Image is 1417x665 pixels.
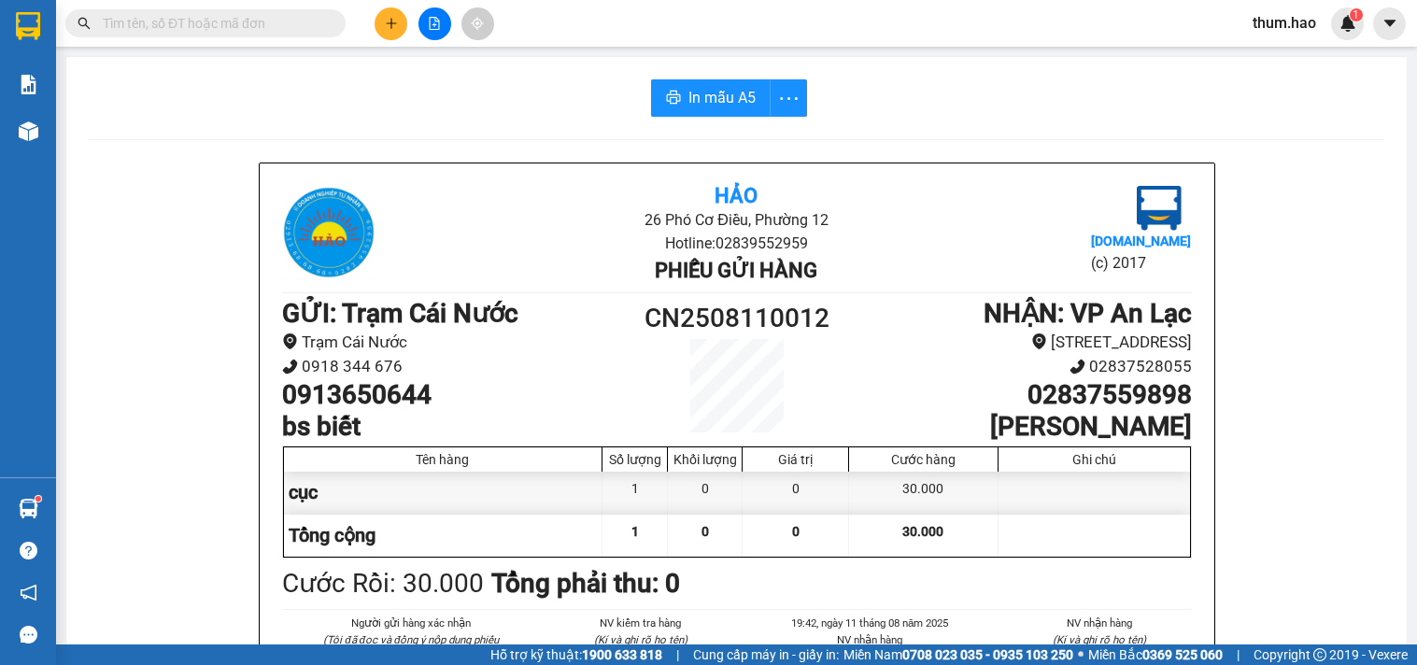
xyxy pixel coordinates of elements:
[1091,233,1191,248] b: [DOMAIN_NAME]
[16,12,40,40] img: logo-vxr
[282,186,376,279] img: logo.jpg
[78,17,91,30] span: search
[631,524,639,539] span: 1
[433,208,1040,232] li: 26 Phó Cơ Điều, Phường 12
[1313,648,1326,661] span: copyright
[850,379,1191,411] h1: 02837559898
[902,524,943,539] span: 30.000
[607,452,662,467] div: Số lượng
[1137,186,1182,231] img: logo.jpg
[902,647,1073,662] strong: 0708 023 035 - 0935 103 250
[19,121,38,141] img: warehouse-icon
[1237,644,1240,665] span: |
[715,184,758,207] b: Hảo
[282,379,623,411] h1: 0913650644
[103,13,323,34] input: Tìm tên, số ĐT hoặc mã đơn
[770,79,807,117] button: more
[282,333,298,349] span: environment
[282,411,623,443] h1: bs biết
[1088,644,1223,665] span: Miền Bắc
[35,496,41,502] sup: 1
[19,499,38,518] img: warehouse-icon
[1003,452,1185,467] div: Ghi chú
[688,86,756,109] span: In mẫu A5
[20,626,37,644] span: message
[673,452,737,467] div: Khối lượng
[1091,251,1191,275] li: (c) 2017
[771,87,806,110] span: more
[843,644,1073,665] span: Miền Nam
[323,633,499,663] i: (Tôi đã đọc và đồng ý nộp dung phiếu gửi hàng)
[778,615,963,631] li: 19:42, ngày 11 tháng 08 năm 2025
[850,354,1191,379] li: 02837528055
[1031,333,1047,349] span: environment
[743,472,849,514] div: 0
[850,411,1191,443] h1: [PERSON_NAME]
[655,259,817,282] b: Phiếu gửi hàng
[20,542,37,559] span: question-circle
[282,563,484,604] div: Cước Rồi : 30.000
[778,631,963,648] li: NV nhận hàng
[849,472,998,514] div: 30.000
[651,79,771,117] button: printerIn mẫu A5
[668,472,743,514] div: 0
[19,75,38,94] img: solution-icon
[747,452,843,467] div: Giá trị
[602,472,668,514] div: 1
[282,330,623,355] li: Trạm Cái Nước
[548,615,733,631] li: NV kiểm tra hàng
[582,647,662,662] strong: 1900 633 818
[20,584,37,601] span: notification
[676,644,679,665] span: |
[1053,633,1146,646] i: (Kí và ghi rõ họ tên)
[1238,11,1331,35] span: thum.hao
[282,359,298,375] span: phone
[284,472,603,514] div: cục
[1382,15,1398,32] span: caret-down
[490,644,662,665] span: Hỗ trợ kỹ thuật:
[418,7,451,40] button: file-add
[428,17,441,30] span: file-add
[666,90,681,107] span: printer
[594,633,687,646] i: (Kí và ghi rõ họ tên)
[1078,651,1084,658] span: ⚪️
[289,524,376,546] span: Tổng cộng
[984,298,1192,329] b: NHẬN : VP An Lạc
[1007,615,1192,631] li: NV nhận hàng
[282,354,623,379] li: 0918 344 676
[461,7,494,40] button: aim
[701,524,709,539] span: 0
[319,615,504,631] li: Người gửi hàng xác nhận
[623,298,851,339] h1: CN2508110012
[854,452,992,467] div: Cước hàng
[385,17,398,30] span: plus
[471,17,484,30] span: aim
[375,7,407,40] button: plus
[1070,359,1085,375] span: phone
[1142,647,1223,662] strong: 0369 525 060
[491,568,680,599] b: Tổng phải thu: 0
[282,298,518,329] b: GỬI : Trạm Cái Nước
[1373,7,1406,40] button: caret-down
[850,330,1191,355] li: [STREET_ADDRESS]
[1339,15,1356,32] img: icon-new-feature
[792,524,800,539] span: 0
[289,452,598,467] div: Tên hàng
[693,644,839,665] span: Cung cấp máy in - giấy in:
[1353,8,1359,21] span: 1
[1350,8,1363,21] sup: 1
[433,232,1040,255] li: Hotline: 02839552959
